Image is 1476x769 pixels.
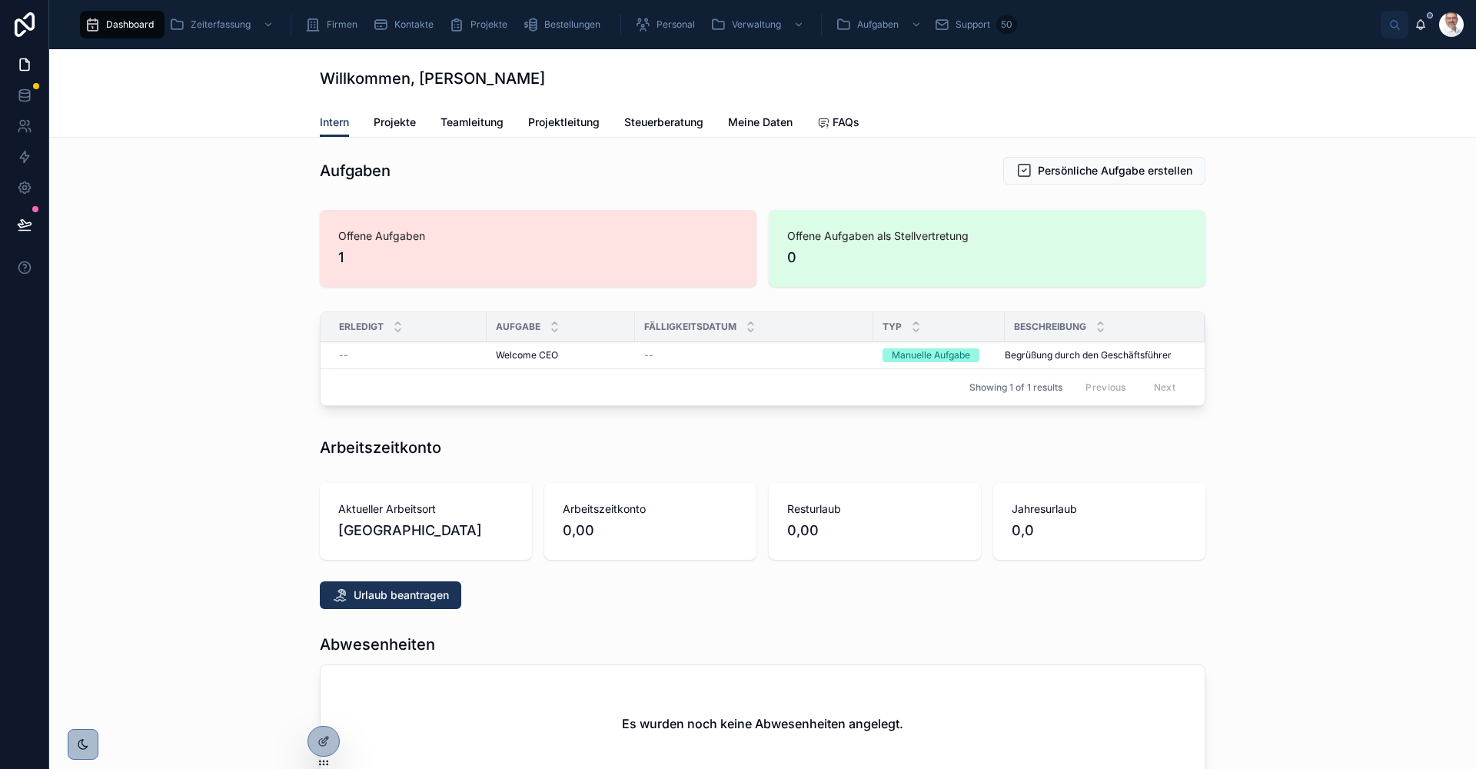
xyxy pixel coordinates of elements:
a: Firmen [301,11,368,38]
span: Kontakte [394,18,434,31]
div: scrollable content [74,8,1381,42]
span: -- [339,349,348,361]
a: Projekte [444,11,518,38]
a: Welcome CEO [496,349,626,361]
span: Aufgaben [857,18,899,31]
button: Urlaub beantragen [320,581,461,609]
a: Meine Daten [728,108,793,139]
a: Projektleitung [528,108,600,139]
h1: Willkommen, [PERSON_NAME] [320,68,545,89]
span: Zeiterfassung [191,18,251,31]
span: Begrüßung durch den Geschäftsführer [1005,349,1172,361]
a: -- [644,349,864,361]
span: Bestellungen [544,18,600,31]
span: Erledigt [339,321,384,333]
span: Welcome CEO [496,349,558,361]
h1: Aufgaben [320,160,391,181]
a: Personal [630,11,706,38]
a: Support50 [929,11,1022,38]
span: Projekte [470,18,507,31]
a: FAQs [817,108,859,139]
span: 0,00 [787,520,962,541]
span: Offene Aufgaben als Stellvertretung [787,228,1187,244]
a: Manuelle Aufgabe [883,348,996,362]
h1: Arbeitszeitkonto [320,437,441,458]
span: Arbeitszeitkonto [563,501,738,517]
span: Intern [320,115,349,130]
span: [GEOGRAPHIC_DATA] [338,520,514,541]
span: Teamleitung [440,115,504,130]
span: 0,00 [563,520,738,541]
span: Typ [883,321,902,333]
button: Persönliche Aufgabe erstellen [1003,157,1205,185]
div: 50 [996,15,1017,34]
h2: Es wurden noch keine Abwesenheiten angelegt. [622,714,903,733]
span: 1 [338,247,738,268]
span: Showing 1 of 1 results [969,381,1062,394]
span: Persönliche Aufgabe erstellen [1038,163,1192,178]
span: Support [956,18,990,31]
div: Manuelle Aufgabe [892,348,970,362]
span: Aktueller Arbeitsort [338,501,514,517]
a: Bestellungen [518,11,611,38]
span: Jahresurlaub [1012,501,1187,517]
span: Steuerberatung [624,115,703,130]
span: Meine Daten [728,115,793,130]
span: 0 [787,247,1187,268]
a: Teamleitung [440,108,504,139]
span: -- [644,349,653,361]
span: Projekte [374,115,416,130]
a: Intern [320,108,349,138]
span: Aufgabe [496,321,540,333]
span: Urlaub beantragen [354,588,449,603]
a: Aufgaben [831,11,929,38]
span: Personal [657,18,695,31]
a: Kontakte [368,11,444,38]
span: Resturlaub [787,501,962,517]
a: -- [339,349,477,361]
span: Firmen [327,18,357,31]
a: Zeiterfassung [165,11,281,38]
span: 0,0 [1012,520,1187,541]
span: Verwaltung [732,18,781,31]
h1: Abwesenheiten [320,634,435,655]
span: Fälligkeitsdatum [644,321,736,333]
span: FAQs [833,115,859,130]
span: Dashboard [106,18,154,31]
a: Begrüßung durch den Geschäftsführer [1005,349,1186,361]
a: Steuerberatung [624,108,703,139]
span: Beschreibung [1014,321,1086,333]
a: Dashboard [80,11,165,38]
span: Projektleitung [528,115,600,130]
a: Verwaltung [706,11,812,38]
span: Offene Aufgaben [338,228,738,244]
a: Projekte [374,108,416,139]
